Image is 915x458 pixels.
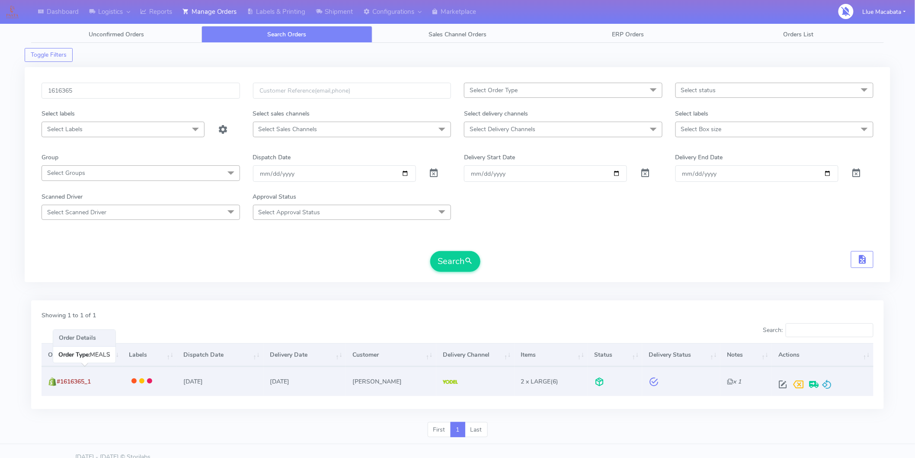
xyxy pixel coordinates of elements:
[464,153,515,162] label: Delivery Start Date
[177,367,263,396] td: [DATE]
[31,26,884,43] ul: Tabs
[268,30,307,39] span: Search Orders
[25,48,73,62] button: Toggle Filters
[443,380,458,384] img: Yodel
[470,125,535,133] span: Select Delivery Channels
[48,377,57,386] img: shopify.png
[675,153,723,162] label: Delivery End Date
[263,367,346,396] td: [DATE]
[253,83,451,99] input: Customer Reference(email,phone)
[681,86,716,94] span: Select status
[47,208,106,216] span: Select Scanned Driver
[122,343,177,367] th: Labels: activate to sort column ascending
[47,125,83,133] span: Select Labels
[42,109,75,118] label: Select labels
[259,208,320,216] span: Select Approval Status
[253,192,297,201] label: Approval Status
[42,192,83,201] label: Scanned Driver
[464,109,528,118] label: Select delivery channels
[429,30,486,39] span: Sales Channel Orders
[42,153,58,162] label: Group
[47,169,85,177] span: Select Groups
[177,343,263,367] th: Dispatch Date: activate to sort column ascending
[515,343,588,367] th: Items: activate to sort column ascending
[588,343,642,367] th: Status: activate to sort column ascending
[42,83,240,99] input: Order Id
[681,125,722,133] span: Select Box size
[521,377,559,386] span: (6)
[720,343,772,367] th: Notes: activate to sort column ascending
[253,153,291,162] label: Dispatch Date
[42,343,122,367] th: Order: activate to sort column ascending
[259,125,317,133] span: Select Sales Channels
[89,30,144,39] span: Unconfirmed Orders
[346,343,436,367] th: Customer: activate to sort column ascending
[57,377,91,386] span: #1616365_1
[436,343,515,367] th: Delivery Channel: activate to sort column ascending
[58,351,90,359] b: Order Type:
[42,311,96,320] label: Showing 1 to 1 of 1
[727,377,742,386] i: x 1
[763,323,873,337] label: Search:
[521,377,551,386] span: 2 x LARGE
[451,422,465,438] a: 1
[772,343,873,367] th: Actions: activate to sort column ascending
[470,86,518,94] span: Select Order Type
[786,323,873,337] input: Search:
[784,30,814,39] span: Orders List
[612,30,644,39] span: ERP Orders
[430,251,480,272] button: Search
[856,3,912,21] button: Llue Macabata
[253,109,310,118] label: Select sales channels
[675,109,709,118] label: Select labels
[53,347,115,363] div: MEALS
[53,330,115,347] h3: Order Details
[346,367,436,396] td: [PERSON_NAME]
[642,343,720,367] th: Delivery Status: activate to sort column ascending
[263,343,346,367] th: Delivery Date: activate to sort column ascending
